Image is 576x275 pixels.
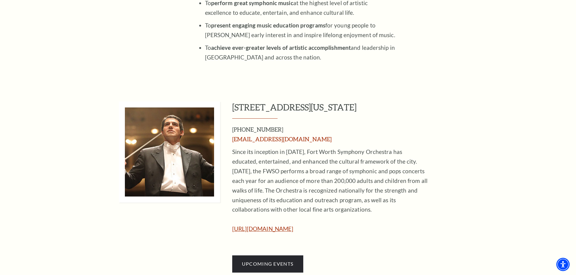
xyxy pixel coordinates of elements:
h3: [STREET_ADDRESS][US_STATE] [232,101,476,119]
span: Upcoming Events [242,261,293,267]
h3: [PHONE_NUMBER] [232,125,429,144]
a: [EMAIL_ADDRESS][DOMAIN_NAME] [232,136,332,142]
strong: present engaging music education programs [211,22,325,29]
a: [URL][DOMAIN_NAME] [232,225,294,232]
p: To for young people to [PERSON_NAME] early interest in and inspire lifelong enjoyment of music. [205,21,395,40]
strong: achieve ever-greater levels of artistic accomplishment [211,44,351,51]
p: Since its inception in [DATE], Fort Worth Symphony Orchestra has educated, entertained, and enhan... [232,147,429,234]
p: To and leadership in [GEOGRAPHIC_DATA] and across the nation. [205,43,395,62]
img: 330 E. 4th St., Ste 200, Fort Worth, Texas 76102 [119,101,220,203]
a: Upcoming Events [232,255,303,272]
div: Accessibility Menu [556,258,570,271]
